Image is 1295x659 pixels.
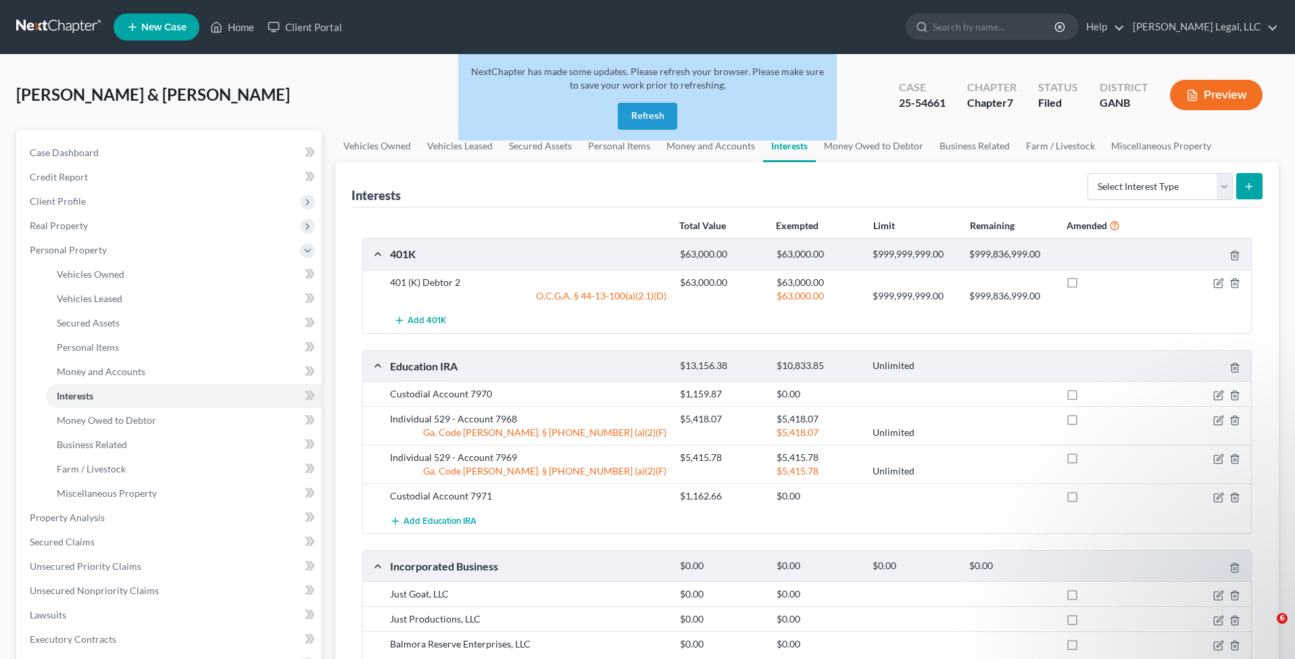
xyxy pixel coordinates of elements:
[967,80,1017,95] div: Chapter
[770,637,866,651] div: $0.00
[57,439,127,450] span: Business Related
[19,165,322,189] a: Credit Report
[967,95,1017,111] div: Chapter
[933,14,1056,39] input: Search by name...
[899,95,946,111] div: 25-54661
[770,289,866,303] div: $63,000.00
[19,579,322,603] a: Unsecured Nonpriority Claims
[383,412,673,426] div: Individual 529 - Account 7968
[383,387,673,401] div: Custodial Account 7970
[770,276,866,289] div: $63,000.00
[390,508,477,533] button: Add Education IRA
[46,335,322,360] a: Personal Items
[866,426,962,439] div: Unlimited
[770,426,866,439] div: $5,418.07
[618,103,677,130] button: Refresh
[673,412,770,426] div: $5,418.07
[899,80,946,95] div: Case
[383,276,673,289] div: 401 (K) Debtor 2
[383,637,673,651] div: Balmora Reserve Enterprises, LLC
[261,15,349,39] a: Client Portal
[770,489,866,503] div: $0.00
[962,248,1059,261] div: $999,836,999.00
[770,412,866,426] div: $5,418.07
[19,506,322,530] a: Property Analysis
[770,360,866,372] div: $10,833.85
[383,464,673,478] div: Ga. Code [PERSON_NAME]. § [PHONE_NUMBER] (a)(2)(F)
[383,587,673,601] div: Just Goat, LLC
[962,289,1059,303] div: $999,836,999.00
[770,464,866,478] div: $5,415.78
[46,457,322,481] a: Farm / Livestock
[383,289,673,303] div: O.C.G.A. § 44-13-100(a)(2.1)(D)
[57,293,122,304] span: Vehicles Leased
[19,141,322,165] a: Case Dashboard
[57,390,93,401] span: Interests
[46,287,322,311] a: Vehicles Leased
[351,187,401,203] div: Interests
[1100,95,1148,111] div: GANB
[673,248,770,261] div: $63,000.00
[46,408,322,433] a: Money Owed to Debtor
[141,22,187,32] span: New Case
[1126,15,1278,39] a: [PERSON_NAME] Legal, LLC
[1007,96,1013,109] span: 7
[1277,613,1288,624] span: 6
[673,387,770,401] div: $1,159.87
[866,289,962,303] div: $999,999,999.00
[1067,220,1107,231] strong: Amended
[383,451,673,464] div: Individual 529 - Account 7969
[770,387,866,401] div: $0.00
[776,220,818,231] strong: Exempted
[1038,95,1078,111] div: Filed
[57,414,156,426] span: Money Owed to Debtor
[866,560,962,572] div: $0.00
[46,433,322,457] a: Business Related
[390,308,449,333] button: Add 401K
[673,360,770,372] div: $13,156.38
[1100,80,1148,95] div: District
[1038,80,1078,95] div: Status
[770,612,866,626] div: $0.00
[30,536,95,547] span: Secured Claims
[383,426,673,439] div: Ga. Code [PERSON_NAME]. § [PHONE_NUMBER] (a)(2)(F)
[30,195,86,207] span: Client Profile
[19,603,322,627] a: Lawsuits
[46,360,322,384] a: Money and Accounts
[873,220,895,231] strong: Limit
[970,220,1015,231] strong: Remaining
[1170,80,1263,110] button: Preview
[1103,130,1219,162] a: Miscellaneous Property
[673,637,770,651] div: $0.00
[770,248,866,261] div: $63,000.00
[30,560,141,572] span: Unsecured Priority Claims
[57,366,145,377] span: Money and Accounts
[57,268,124,280] span: Vehicles Owned
[335,130,419,162] a: Vehicles Owned
[679,220,726,231] strong: Total Value
[962,560,1059,572] div: $0.00
[673,489,770,503] div: $1,162.66
[1249,613,1281,645] iframe: Intercom live chat
[383,612,673,626] div: Just Productions, LLC
[866,464,962,478] div: Unlimited
[770,587,866,601] div: $0.00
[673,451,770,464] div: $5,415.78
[673,612,770,626] div: $0.00
[46,262,322,287] a: Vehicles Owned
[30,633,116,645] span: Executory Contracts
[471,66,824,91] span: NextChapter has made some updates. Please refresh your browser. Please make sure to save your wor...
[46,481,322,506] a: Miscellaneous Property
[30,171,88,182] span: Credit Report
[30,244,107,255] span: Personal Property
[57,463,126,474] span: Farm / Livestock
[1079,15,1125,39] a: Help
[404,516,477,527] span: Add Education IRA
[46,384,322,408] a: Interests
[931,130,1018,162] a: Business Related
[383,247,673,261] div: 401K
[57,341,119,353] span: Personal Items
[203,15,261,39] a: Home
[30,147,99,158] span: Case Dashboard
[30,585,159,596] span: Unsecured Nonpriority Claims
